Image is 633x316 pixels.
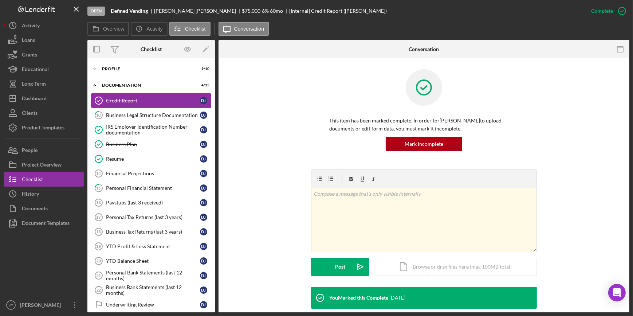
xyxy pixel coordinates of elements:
[96,215,101,219] tspan: 17
[4,18,84,33] button: Activity
[22,120,64,137] div: Product Templates
[9,303,13,307] text: VT
[219,22,269,36] button: Conversation
[87,7,105,16] div: Open
[22,216,70,232] div: Document Templates
[146,26,162,32] label: Activity
[102,67,191,71] div: Profile
[4,157,84,172] button: Project Overview
[97,273,101,278] tspan: 21
[4,187,84,201] button: History
[169,22,211,36] button: Checklist
[96,171,101,176] tspan: 14
[335,258,345,276] div: Post
[106,200,200,206] div: Paystubs (last 3 received)
[405,137,443,151] div: Mark Incomplete
[200,228,207,235] div: D J
[91,181,211,195] a: 15Personal Financial StatementDJ
[97,186,101,190] tspan: 15
[196,83,209,87] div: 4 / 15
[96,230,101,234] tspan: 18
[389,295,405,301] time: 2025-09-02 17:43
[91,210,211,225] a: 17Personal Tax Returns (last 3 years)DJ
[91,137,211,152] a: Business PlanDJ
[106,258,200,264] div: YTD Balance Sheet
[97,259,101,263] tspan: 20
[22,18,40,35] div: Activity
[200,243,207,250] div: D J
[200,286,207,294] div: D J
[200,272,207,279] div: D J
[91,297,211,312] a: Underwriting ReviewDJ
[91,166,211,181] a: 14Financial ProjectionsDJ
[4,106,84,120] button: Clients
[154,8,242,14] div: [PERSON_NAME] [PERSON_NAME]
[200,155,207,163] div: D J
[4,33,84,47] button: Loans
[141,46,162,52] div: Checklist
[4,77,84,91] a: Long-Term
[91,122,211,137] a: IRS Employer Identification Number documentationDJ
[91,93,211,108] a: Credit ReportDJ
[22,106,38,122] div: Clients
[329,295,388,301] div: You Marked this Complete
[106,214,200,220] div: Personal Tax Returns (last 3 years)
[106,98,200,104] div: Credit Report
[97,113,101,117] tspan: 10
[22,157,62,174] div: Project Overview
[106,229,200,235] div: Business Tax Returns (last 3 years)
[4,62,84,77] button: Educational
[262,8,269,14] div: 6 %
[91,195,211,210] a: 16Paystubs (last 3 received)DJ
[102,83,191,87] div: Documentation
[200,214,207,221] div: D J
[22,33,35,49] div: Loans
[106,302,200,308] div: Underwriting Review
[200,199,207,206] div: D J
[409,46,439,52] div: Conversation
[4,47,84,62] button: Grants
[4,143,84,157] button: People
[97,288,101,292] tspan: 22
[96,244,101,249] tspan: 19
[22,143,38,159] div: People
[111,8,148,14] b: Defined Vending
[106,124,200,136] div: IRS Employer Identification Number documentation
[4,216,84,230] button: Document Templates
[4,120,84,135] a: Product Templates
[4,172,84,187] button: Checklist
[4,91,84,106] a: Dashboard
[196,67,209,71] div: 9 / 10
[4,201,84,216] button: Documents
[200,112,207,119] div: D J
[106,243,200,249] div: YTD Profit & Loss Statement
[591,4,613,18] div: Complete
[242,8,261,14] span: $75,000
[185,26,206,32] label: Checklist
[91,152,211,166] a: ResumeDJ
[22,187,39,203] div: History
[103,26,124,32] label: Overview
[18,298,66,314] div: [PERSON_NAME]
[200,97,207,104] div: D J
[91,268,211,283] a: 21Personal Bank Statements (last 12 months)DJ
[91,283,211,297] a: 22Business Bank Statements (last 12 months)DJ
[22,47,37,64] div: Grants
[91,254,211,268] a: 20YTD Balance SheetDJ
[608,284,626,301] div: Open Intercom Messenger
[106,141,200,147] div: Business Plan
[234,26,264,32] label: Conversation
[91,239,211,254] a: 19YTD Profit & Loss StatementDJ
[22,201,48,218] div: Documents
[91,225,211,239] a: 18Business Tax Returns (last 3 years)DJ
[96,200,101,205] tspan: 16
